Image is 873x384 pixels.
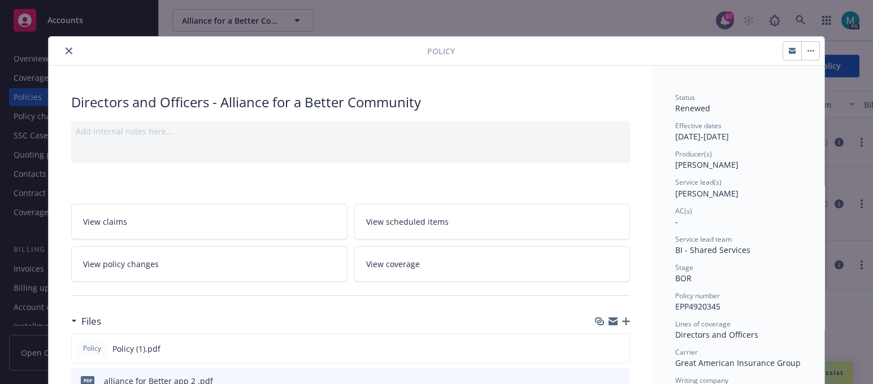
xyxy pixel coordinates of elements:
span: Service lead team [675,234,732,244]
span: Policy number [675,291,720,300]
span: Effective dates [675,121,722,130]
div: Add internal notes here... [76,125,626,137]
span: Policy (1).pdf [112,343,160,355]
span: EPP4920345 [675,301,720,312]
a: View claims [71,204,348,239]
a: View policy changes [71,246,348,282]
span: View claims [83,216,127,228]
span: Service lead(s) [675,177,722,187]
button: download file [597,343,606,355]
span: View policy changes [83,258,159,270]
span: [PERSON_NAME] [675,159,739,170]
span: Stage [675,263,693,272]
span: BOR [675,273,692,283]
span: Renewed [675,103,710,114]
span: Lines of coverage [675,319,731,329]
span: Policy [427,45,455,57]
span: [PERSON_NAME] [675,188,739,199]
button: close [62,44,76,58]
span: Status [675,93,695,102]
span: Carrier [675,347,698,357]
a: View coverage [354,246,631,282]
span: Producer(s) [675,149,712,159]
span: AC(s) [675,206,692,216]
a: View scheduled items [354,204,631,239]
span: BI - Shared Services [675,245,750,255]
span: Policy [81,343,103,354]
div: [DATE] - [DATE] [675,121,802,142]
h3: Files [81,314,101,329]
span: - [675,216,678,227]
span: View scheduled items [366,216,449,228]
div: Files [71,314,101,329]
button: preview file [615,343,625,355]
div: Directors and Officers [675,329,802,341]
span: View coverage [366,258,420,270]
div: Directors and Officers - Alliance for a Better Community [71,93,630,112]
span: Great American Insurance Group [675,357,801,368]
